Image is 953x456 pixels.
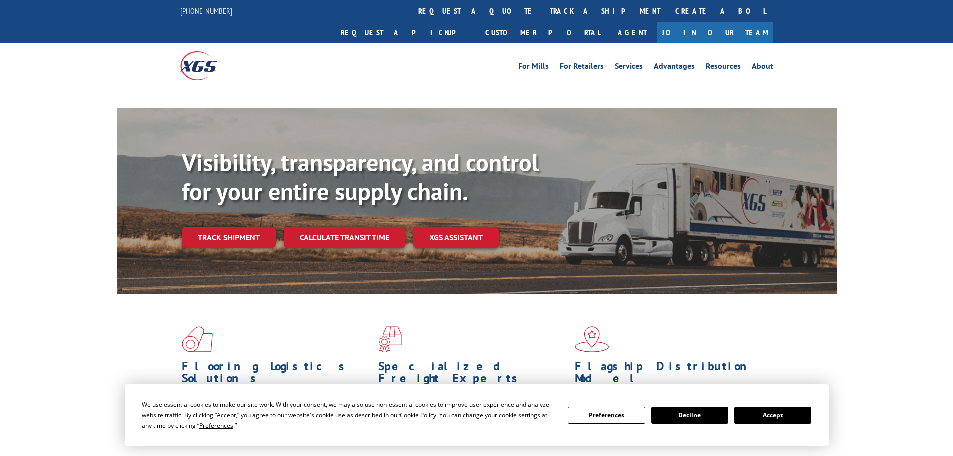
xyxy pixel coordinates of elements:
[182,326,213,352] img: xgs-icon-total-supply-chain-intelligence-red
[478,22,608,43] a: Customer Portal
[651,407,728,424] button: Decline
[752,62,773,73] a: About
[413,227,499,248] a: XGS ASSISTANT
[568,407,645,424] button: Preferences
[518,62,549,73] a: For Mills
[400,411,436,419] span: Cookie Policy
[180,6,232,16] a: [PHONE_NUMBER]
[378,360,567,389] h1: Specialized Freight Experts
[615,62,643,73] a: Services
[142,399,556,431] div: We use essential cookies to make our site work. With your consent, we may also use non-essential ...
[734,407,811,424] button: Accept
[284,227,405,248] a: Calculate transit time
[199,421,233,430] span: Preferences
[706,62,741,73] a: Resources
[608,22,657,43] a: Agent
[575,360,764,389] h1: Flagship Distribution Model
[182,227,276,248] a: Track shipment
[182,360,371,389] h1: Flooring Logistics Solutions
[125,384,829,446] div: Cookie Consent Prompt
[657,22,773,43] a: Join Our Team
[182,147,539,207] b: Visibility, transparency, and control for your entire supply chain.
[575,326,609,352] img: xgs-icon-flagship-distribution-model-red
[560,62,604,73] a: For Retailers
[654,62,695,73] a: Advantages
[378,326,402,352] img: xgs-icon-focused-on-flooring-red
[333,22,478,43] a: Request a pickup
